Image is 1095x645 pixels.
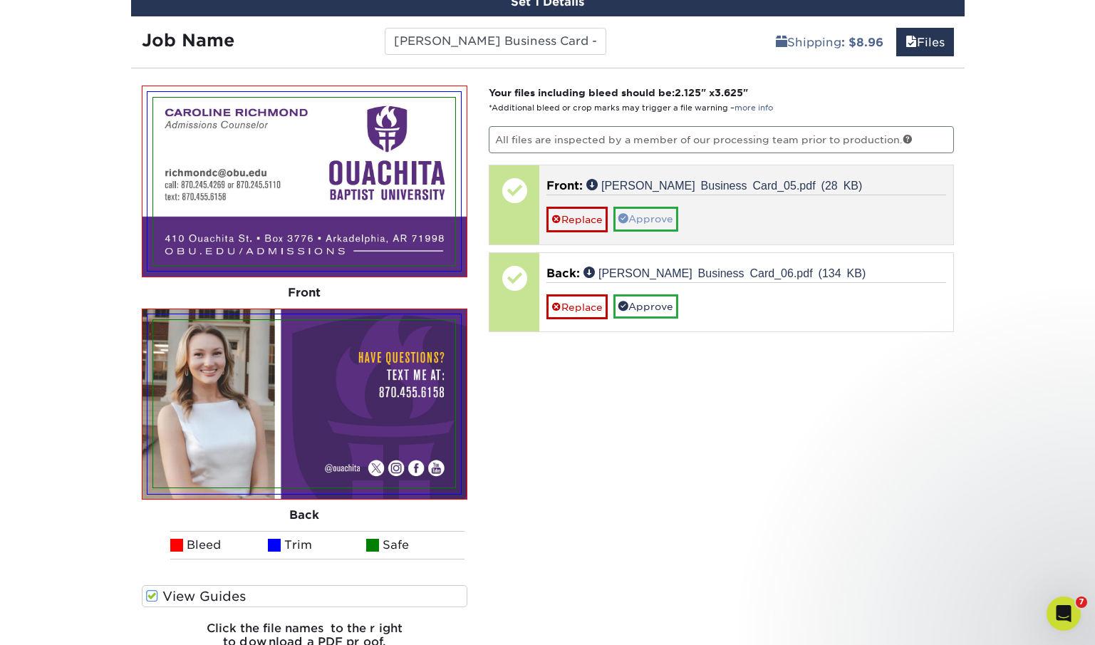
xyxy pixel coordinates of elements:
span: 3.625 [715,87,743,98]
a: Replace [546,294,608,319]
a: [PERSON_NAME] Business Card_05.pdf (28 KB) [586,179,862,190]
input: Enter a job name [385,28,606,55]
a: Files [896,28,954,56]
b: : $8.96 [841,36,883,49]
span: 2.125 [675,87,701,98]
a: Approve [613,294,678,319]
label: View Guides [142,585,468,607]
strong: Job Name [142,30,234,51]
small: *Additional bleed or crop marks may trigger a file warning – [489,103,773,113]
strong: Your files including bleed should be: " x " [489,87,748,98]
span: 7 [1076,597,1087,608]
span: files [905,36,917,49]
li: Safe [366,531,465,559]
a: more info [735,103,773,113]
li: Trim [268,531,366,559]
div: Back [142,500,468,531]
a: [PERSON_NAME] Business Card_06.pdf (134 KB) [583,267,866,278]
iframe: Google Customer Reviews [4,602,121,640]
span: Front: [546,179,583,192]
a: Replace [546,207,608,232]
p: All files are inspected by a member of our processing team prior to production. [489,126,954,153]
iframe: Intercom live chat [1047,597,1081,631]
span: shipping [776,36,787,49]
span: Back: [546,267,580,280]
a: Shipping: $8.96 [767,28,893,56]
div: Front [142,277,468,309]
li: Bleed [170,531,269,559]
a: Approve [613,207,678,231]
